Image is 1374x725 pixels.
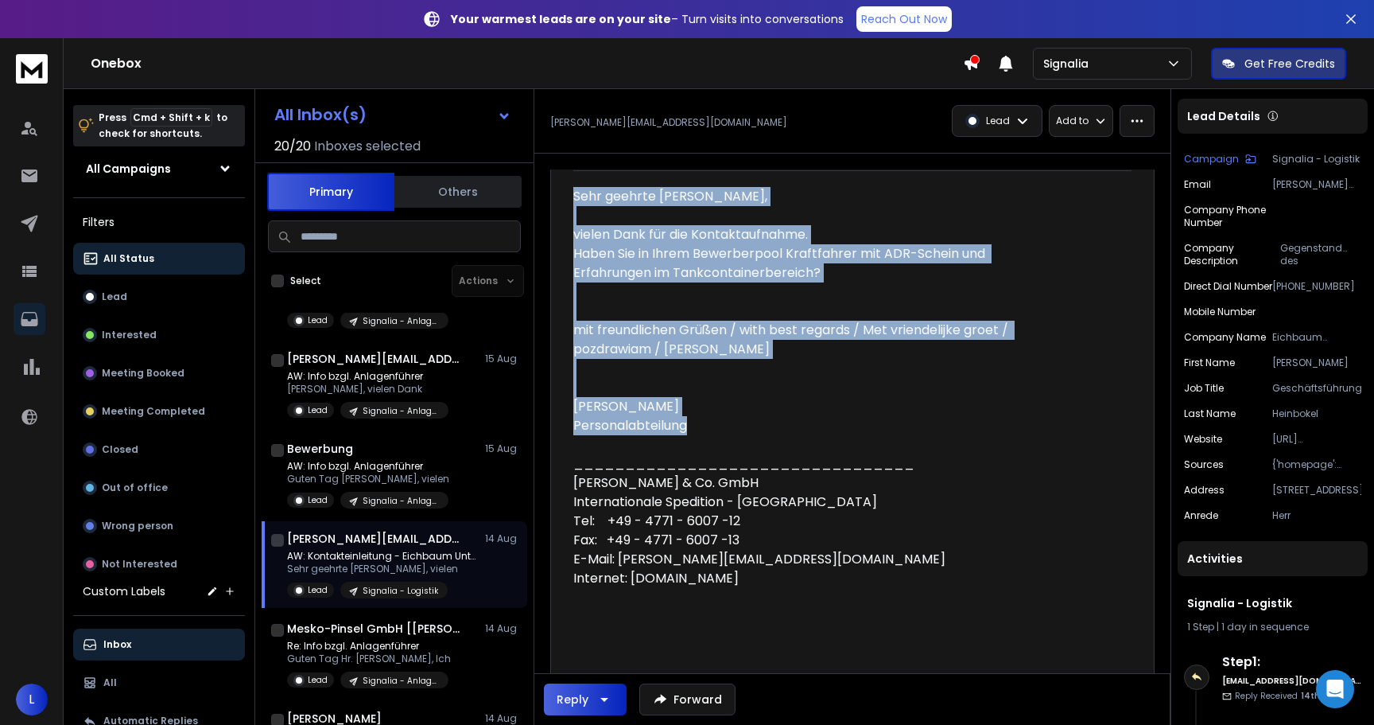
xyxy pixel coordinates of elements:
[485,532,521,545] p: 14 Aug
[287,550,478,563] p: AW: Kontakteinleitung - Eichbaum Unternehmensberatung-
[1235,690,1341,702] p: Reply Received
[308,494,328,506] p: Lead
[1184,153,1239,166] p: Campaign
[287,621,462,637] h1: Mesko-Pinsel GmbH [[PERSON_NAME]]
[485,442,521,455] p: 15 Aug
[1184,433,1222,446] p: Website
[73,211,245,233] h3: Filters
[287,640,451,653] p: Re: Info bzgl. Anlagenführer
[1301,690,1341,702] span: 14th, Aug
[986,115,1010,127] p: Lead
[73,281,245,313] button: Lead
[287,473,449,485] p: Guten Tag [PERSON_NAME], vielen
[1222,653,1361,672] h6: Step 1 :
[1056,115,1089,127] p: Add to
[363,585,438,597] p: Signalia - Logistik
[1184,204,1287,229] p: Company Phone Number
[102,329,157,341] p: Interested
[274,137,311,156] span: 20 / 20
[73,319,245,351] button: Interested
[73,357,245,389] button: Meeting Booked
[274,107,367,123] h1: All Inbox(s)
[73,629,245,661] button: Inbox
[1272,357,1361,369] p: [PERSON_NAME]
[1244,56,1335,72] p: Get Free Credits
[73,153,245,185] button: All Campaigns
[1187,108,1260,124] p: Lead Details
[290,275,321,287] label: Select
[544,684,627,715] button: Reply
[557,692,588,707] div: Reply
[73,510,245,542] button: Wrong person
[485,712,521,725] p: 14 Aug
[16,54,48,84] img: logo
[1272,433,1361,446] p: [URL][DOMAIN_NAME]
[83,583,165,599] h3: Custom Labels
[1272,153,1361,166] p: Signalia - Logistik
[102,481,168,494] p: Out of office
[287,563,478,575] p: Sehr geehrte [PERSON_NAME], vielen
[1184,153,1256,166] button: Campaign
[1272,484,1361,497] p: [STREET_ADDRESS]
[1184,484,1225,497] p: Address
[73,667,245,699] button: All
[91,54,963,73] h1: Onebox
[363,675,439,687] p: Signalia - Anlagenführer
[1187,620,1214,633] span: 1 Step
[1316,670,1354,708] div: Open Intercom Messenger
[287,370,448,383] p: AW: Info bzgl. Anlagenführer
[308,314,328,326] p: Lead
[1272,331,1361,344] p: Eichbaum Unternehmensberatung- u. Dienstleistungs GmbH
[1272,407,1361,420] p: Heinbokel
[861,11,947,27] p: Reach Out Now
[102,558,177,571] p: Not Interested
[102,520,173,532] p: Wrong person
[1184,407,1236,420] p: Last Name
[314,137,421,156] h3: Inboxes selected
[73,396,245,427] button: Meeting Completed
[102,443,138,456] p: Closed
[1187,595,1358,611] h1: Signalia - Logistik
[287,460,449,473] p: AW: Info bzgl. Anlagenführer
[308,674,328,686] p: Lead
[103,252,154,265] p: All Status
[1272,178,1361,191] p: [PERSON_NAME][EMAIL_ADDRESS][DOMAIN_NAME]
[1272,280,1361,293] p: [PHONE_NUMBER]
[73,472,245,504] button: Out of office
[451,11,844,27] p: – Turn visits into conversations
[363,495,439,507] p: Signalia - Anlagenführer
[1184,509,1218,522] p: Anrede
[287,653,451,665] p: Guten Tag Hr. [PERSON_NAME], Ich
[1184,306,1256,318] p: Mobile Number
[308,404,328,416] p: Lead
[1222,675,1361,687] h6: [EMAIL_ADDRESS][DOMAIN_NAME]
[363,405,439,417] p: Signalia - Anlagenführer
[1272,458,1361,471] p: {'homepage': [{'link': '[URL][DOMAIN_NAME]}, {'link': 'https://[DOMAIN_NAME]/impressum/'}]}
[485,353,521,365] p: 15 Aug
[1043,56,1095,72] p: Signalia
[1184,242,1280,267] p: Company description
[1272,382,1361,395] p: Geschäftsführung
[262,99,524,131] button: All Inbox(s)
[16,684,48,715] button: L
[1184,357,1235,369] p: First Name
[485,622,521,635] p: 14 Aug
[287,531,462,547] h1: [PERSON_NAME][EMAIL_ADDRESS][DOMAIN_NAME]
[639,684,736,715] button: Forward
[308,584,328,596] p: Lead
[102,367,184,380] p: Meeting Booked
[287,441,353,457] h1: Bewerbung
[394,174,522,209] button: Others
[856,6,952,32] a: Reach Out Now
[1211,48,1346,80] button: Get Free Credits
[287,383,448,396] p: [PERSON_NAME], vielen Dank
[287,351,462,367] h1: [PERSON_NAME][EMAIL_ADDRESS][DOMAIN_NAME]
[73,243,245,275] button: All Status
[102,290,127,303] p: Lead
[1272,509,1361,522] p: Herr
[103,638,131,651] p: Inbox
[1184,382,1224,395] p: Job Title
